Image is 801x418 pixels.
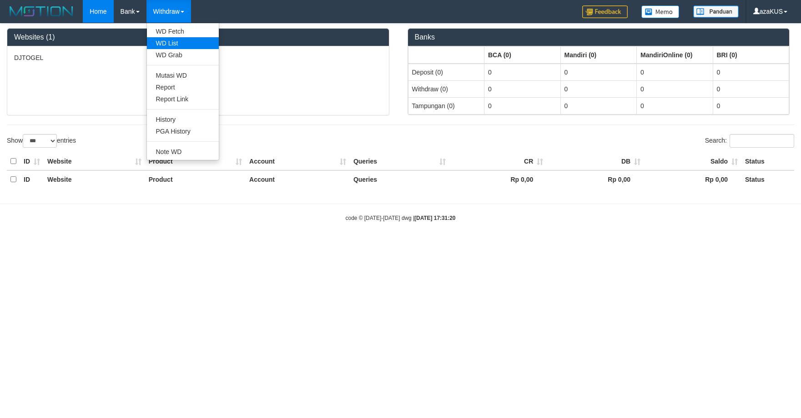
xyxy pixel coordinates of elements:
[560,46,637,64] th: Group: activate to sort column ascending
[547,170,644,188] th: Rp 0,00
[741,170,794,188] th: Status
[644,170,741,188] th: Rp 0,00
[705,134,794,148] label: Search:
[713,97,789,114] td: 0
[693,5,739,18] img: panduan.png
[7,5,76,18] img: MOTION_logo.png
[637,80,713,97] td: 0
[415,33,783,41] h3: Banks
[637,64,713,81] td: 0
[246,170,350,188] th: Account
[741,153,794,170] th: Status
[449,153,547,170] th: CR
[147,93,219,105] a: Report Link
[20,153,44,170] th: ID
[14,53,382,62] p: DJTOGEL
[23,134,57,148] select: Showentries
[713,80,789,97] td: 0
[637,46,713,64] th: Group: activate to sort column ascending
[713,64,789,81] td: 0
[644,153,741,170] th: Saldo
[147,125,219,137] a: PGA History
[147,25,219,37] a: WD Fetch
[145,170,246,188] th: Product
[414,215,455,221] strong: [DATE] 17:31:20
[547,153,644,170] th: DB
[147,146,219,158] a: Note WD
[408,97,484,114] td: Tampungan (0)
[147,114,219,125] a: History
[582,5,628,18] img: Feedback.jpg
[449,170,547,188] th: Rp 0,00
[641,5,680,18] img: Button%20Memo.svg
[637,97,713,114] td: 0
[350,170,450,188] th: Queries
[14,33,382,41] h3: Websites (1)
[484,97,561,114] td: 0
[713,46,789,64] th: Group: activate to sort column ascending
[484,46,561,64] th: Group: activate to sort column ascending
[147,70,219,81] a: Mutasi WD
[246,153,350,170] th: Account
[20,170,44,188] th: ID
[560,80,637,97] td: 0
[147,49,219,61] a: WD Grab
[560,64,637,81] td: 0
[145,153,246,170] th: Product
[560,97,637,114] td: 0
[350,153,450,170] th: Queries
[408,46,484,64] th: Group: activate to sort column ascending
[147,37,219,49] a: WD List
[147,81,219,93] a: Report
[484,80,561,97] td: 0
[484,64,561,81] td: 0
[44,153,145,170] th: Website
[44,170,145,188] th: Website
[346,215,456,221] small: code © [DATE]-[DATE] dwg |
[408,80,484,97] td: Withdraw (0)
[7,134,76,148] label: Show entries
[408,64,484,81] td: Deposit (0)
[730,134,794,148] input: Search:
